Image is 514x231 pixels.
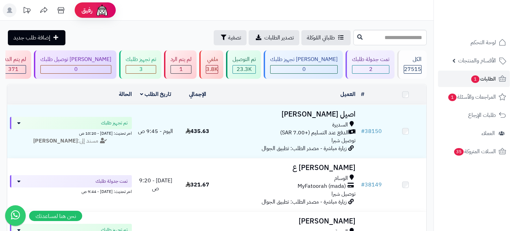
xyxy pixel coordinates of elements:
[481,129,495,138] span: العملاء
[280,129,349,137] span: الدفع عند التسليم (+7.00 SAR)
[74,65,78,73] span: 0
[262,50,344,79] a: [PERSON_NAME] تجهيز طلبك 0
[396,50,428,79] a: الكل27515
[95,3,109,17] img: ai-face.png
[361,127,365,135] span: #
[369,65,373,73] span: 2
[179,65,183,73] span: 1
[140,90,171,98] a: تاريخ الطلب
[214,30,247,45] button: تصفية
[1,56,26,63] div: لم يتم الدفع
[361,127,382,135] a: #38150
[438,143,510,160] a: السلات المتروكة35
[118,50,163,79] a: تم تجهيز طلبك 3
[249,30,299,45] a: تصدير الطلبات
[233,65,255,73] div: 23313
[271,65,337,73] div: 0
[186,181,209,189] span: 321.67
[404,56,422,63] div: الكل
[221,217,355,225] h3: [PERSON_NAME]
[10,129,132,136] div: اخر تحديث: [DATE] - 10:20 ص
[126,65,156,73] div: 3
[340,90,355,98] a: العميل
[225,50,262,79] a: تم التوصيل 23.3K
[163,50,198,79] a: لم يتم الرد 1
[438,125,510,142] a: العملاء
[454,148,464,156] span: 35
[82,6,92,14] span: رفيق
[101,120,128,126] span: تم تجهيز طلبك
[344,50,396,79] a: تمت جدولة طلبك 2
[138,127,173,135] span: اليوم - 9:45 ص
[33,137,78,145] strong: [PERSON_NAME]
[270,56,338,63] div: [PERSON_NAME] تجهيز طلبك
[334,174,348,182] span: الوسام
[471,74,496,84] span: الطلبات
[186,127,209,135] span: 435.63
[301,30,351,45] a: طلباتي المُوكلة
[18,3,35,19] a: تحديثات المنصة
[352,65,389,73] div: 2
[448,94,456,101] span: 1
[1,65,26,73] div: 371
[139,177,172,193] span: [DATE] - 9:20 ص
[361,181,365,189] span: #
[438,71,510,87] a: الطلبات1
[33,50,118,79] a: [PERSON_NAME] توصيل طلبك 0
[262,198,347,206] span: زيارة مباشرة - مصدر الطلب: تطبيق الجوال
[262,144,347,153] span: زيارة مباشرة - مصدر الطلب: تطبيق الجوال
[237,65,252,73] span: 23.3K
[331,190,355,198] span: توصيل شبرا
[302,65,306,73] span: 0
[206,56,218,63] div: ملغي
[331,136,355,145] span: توصيل شبرا
[438,34,510,51] a: لوحة التحكم
[228,34,241,42] span: تصفية
[361,181,382,189] a: #38149
[41,65,111,73] div: 0
[171,65,191,73] div: 1
[332,121,348,129] span: السديرة
[40,56,111,63] div: [PERSON_NAME] توصيل طلبك
[404,65,421,73] span: 27515
[448,92,496,102] span: المراجعات والأسئلة
[438,89,510,105] a: المراجعات والأسئلة1
[206,65,218,73] span: 3.8K
[458,56,496,65] span: الأقسام والمنتجات
[453,147,496,156] span: السلات المتروكة
[298,182,346,190] span: MyFatoorah (mada)
[8,30,65,45] a: إضافة طلب جديد
[139,65,143,73] span: 3
[471,75,479,83] span: 1
[189,90,206,98] a: الإجمالي
[361,90,364,98] a: #
[468,110,496,120] span: طلبات الإرجاع
[233,56,256,63] div: تم التوصيل
[352,56,389,63] div: تمت جدولة طلبك
[438,107,510,123] a: طلبات الإرجاع
[206,65,218,73] div: 3825
[5,137,137,145] div: مسند إلى:
[8,65,18,73] span: 371
[10,187,132,195] div: اخر تحديث: [DATE] - 9:44 ص
[171,56,191,63] div: لم يتم الرد
[471,38,496,47] span: لوحة التحكم
[13,34,50,42] span: إضافة طلب جديد
[119,90,132,98] a: الحالة
[221,164,355,172] h3: [PERSON_NAME] ع
[264,34,294,42] span: تصدير الطلبات
[96,178,128,185] span: تمت جدولة طلبك
[307,34,335,42] span: طلباتي المُوكلة
[198,50,225,79] a: ملغي 3.8K
[221,110,355,118] h3: اصيل [PERSON_NAME]
[126,56,156,63] div: تم تجهيز طلبك
[467,18,507,33] img: logo-2.png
